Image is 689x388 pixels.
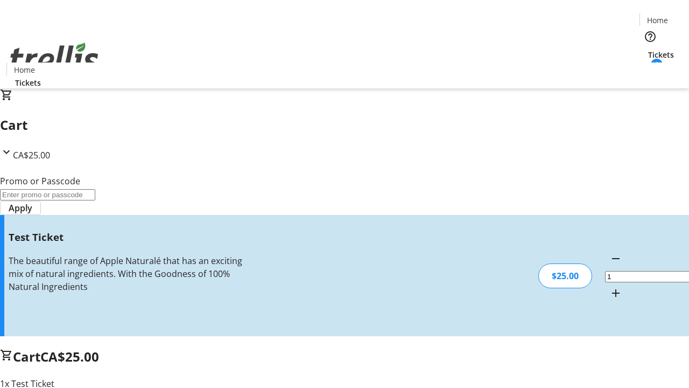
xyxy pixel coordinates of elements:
a: Tickets [6,77,50,88]
a: Tickets [639,49,683,60]
div: The beautiful range of Apple Naturalé that has an exciting mix of natural ingredients. With the G... [9,254,244,293]
h3: Test Ticket [9,230,244,245]
button: Decrement by one [605,248,627,269]
span: CA$25.00 [40,348,99,365]
span: Home [14,64,35,75]
a: Home [640,15,674,26]
span: Home [647,15,668,26]
img: Orient E2E Organization 99wFK8BcfE's Logo [6,31,102,85]
a: Home [7,64,41,75]
button: Cart [639,60,661,82]
span: Tickets [15,77,41,88]
span: Tickets [648,49,674,60]
button: Help [639,26,661,47]
span: Apply [9,202,32,214]
div: $25.00 [538,264,592,288]
span: CA$25.00 [13,149,50,161]
button: Increment by one [605,282,627,304]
